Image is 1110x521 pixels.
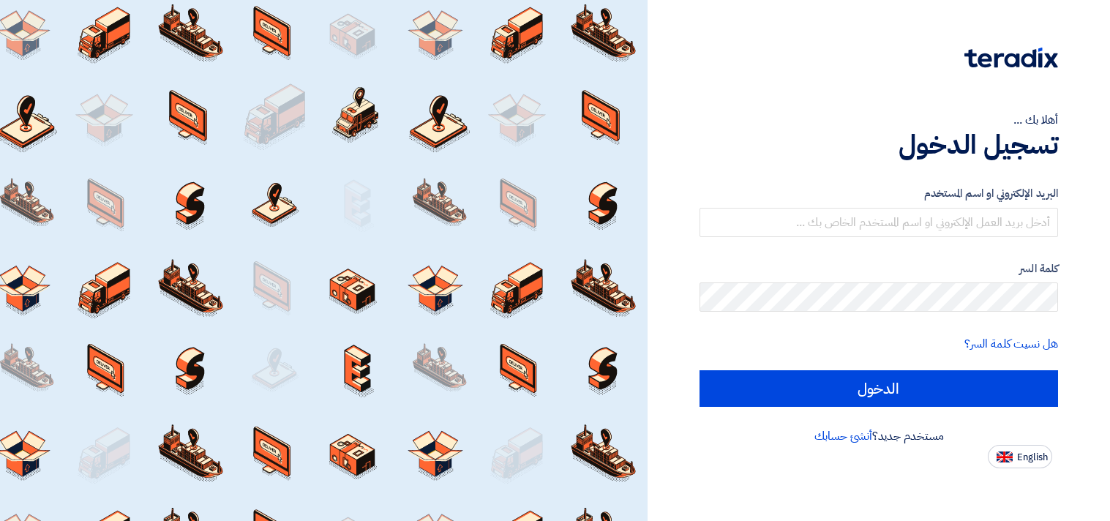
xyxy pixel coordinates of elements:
label: كلمة السر [700,260,1058,277]
div: مستخدم جديد؟ [700,427,1058,445]
input: الدخول [700,370,1058,407]
span: English [1017,452,1048,462]
button: English [988,445,1052,468]
img: Teradix logo [964,48,1058,68]
a: هل نسيت كلمة السر؟ [964,335,1058,353]
a: أنشئ حسابك [814,427,872,445]
img: en-US.png [997,451,1013,462]
label: البريد الإلكتروني او اسم المستخدم [700,185,1058,202]
div: أهلا بك ... [700,111,1058,129]
input: أدخل بريد العمل الإلكتروني او اسم المستخدم الخاص بك ... [700,208,1058,237]
h1: تسجيل الدخول [700,129,1058,161]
